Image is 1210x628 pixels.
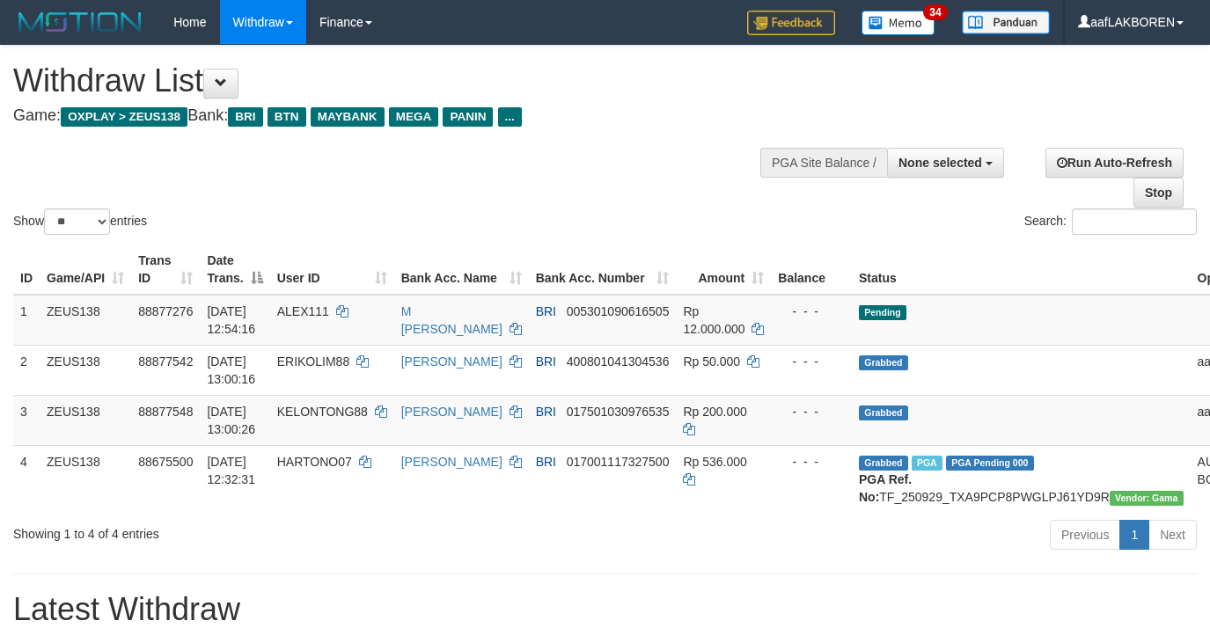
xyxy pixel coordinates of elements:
span: MEGA [389,107,439,127]
img: panduan.png [962,11,1050,34]
input: Search: [1072,208,1197,235]
a: Run Auto-Refresh [1045,148,1184,178]
span: 88877548 [138,405,193,419]
th: Bank Acc. Name: activate to sort column ascending [394,245,529,295]
a: Next [1148,520,1197,550]
span: 88675500 [138,455,193,469]
a: [PERSON_NAME] [401,354,502,369]
td: 3 [13,395,40,445]
img: Button%20Memo.svg [862,11,935,35]
label: Show entries [13,208,147,235]
span: BRI [536,354,556,369]
span: 34 [923,4,947,20]
span: 88877276 [138,304,193,318]
th: Balance [771,245,852,295]
th: User ID: activate to sort column ascending [270,245,394,295]
td: ZEUS138 [40,445,131,513]
div: PGA Site Balance / [760,148,887,178]
h4: Game: Bank: [13,107,789,125]
span: 88877542 [138,354,193,369]
td: 1 [13,295,40,346]
td: 4 [13,445,40,513]
span: None selected [898,156,982,170]
a: Previous [1050,520,1120,550]
span: MAYBANK [311,107,385,127]
span: Grabbed [859,456,908,471]
a: M [PERSON_NAME] [401,304,502,336]
th: Bank Acc. Number: activate to sort column ascending [529,245,677,295]
span: BRI [228,107,262,127]
span: Copy 400801041304536 to clipboard [567,354,670,369]
span: BTN [268,107,306,127]
span: HARTONO07 [277,455,352,469]
td: ZEUS138 [40,295,131,346]
label: Search: [1024,208,1197,235]
span: BRI [536,455,556,469]
span: Rp 200.000 [683,405,746,419]
a: [PERSON_NAME] [401,455,502,469]
a: 1 [1119,520,1149,550]
span: Rp 536.000 [683,455,746,469]
td: ZEUS138 [40,345,131,395]
span: ... [498,107,522,127]
div: - - - [778,403,845,420]
th: Trans ID: activate to sort column ascending [131,245,200,295]
span: Pending [859,305,906,320]
td: TF_250929_TXA9PCP8PWGLPJ61YD9R [852,445,1191,513]
span: [DATE] 12:54:16 [207,304,255,336]
th: Game/API: activate to sort column ascending [40,245,131,295]
span: KELONTONG88 [277,405,368,419]
span: [DATE] 13:00:26 [207,405,255,436]
div: - - - [778,353,845,370]
span: PGA Pending [946,456,1034,471]
h1: Withdraw List [13,63,789,99]
span: Rp 12.000.000 [683,304,744,336]
span: Copy 005301090616505 to clipboard [567,304,670,318]
span: Copy 017001117327500 to clipboard [567,455,670,469]
span: Copy 017501030976535 to clipboard [567,405,670,419]
th: Date Trans.: activate to sort column descending [200,245,269,295]
select: Showentries [44,208,110,235]
span: ALEX111 [277,304,329,318]
td: ZEUS138 [40,395,131,445]
b: PGA Ref. No: [859,472,912,504]
span: BRI [536,405,556,419]
a: Stop [1133,178,1184,208]
div: Showing 1 to 4 of 4 entries [13,518,491,543]
td: 2 [13,345,40,395]
button: None selected [887,148,1004,178]
img: Feedback.jpg [747,11,835,35]
span: [DATE] 12:32:31 [207,455,255,486]
span: Vendor URL: https://trx31.1velocity.biz [1110,491,1184,506]
a: [PERSON_NAME] [401,405,502,419]
div: - - - [778,453,845,471]
span: ERIKOLIM88 [277,354,349,369]
span: Rp 50.000 [683,354,740,369]
span: [DATE] 13:00:16 [207,354,255,386]
span: OXPLAY > ZEUS138 [61,107,187,127]
span: BRI [536,304,556,318]
th: Status [852,245,1191,295]
span: Marked by aaftrukkakada [912,456,942,471]
th: ID [13,245,40,295]
h1: Latest Withdraw [13,592,1197,627]
span: PANIN [443,107,493,127]
div: - - - [778,303,845,320]
span: Grabbed [859,355,908,370]
th: Amount: activate to sort column ascending [676,245,771,295]
img: MOTION_logo.png [13,9,147,35]
span: Grabbed [859,405,908,420]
